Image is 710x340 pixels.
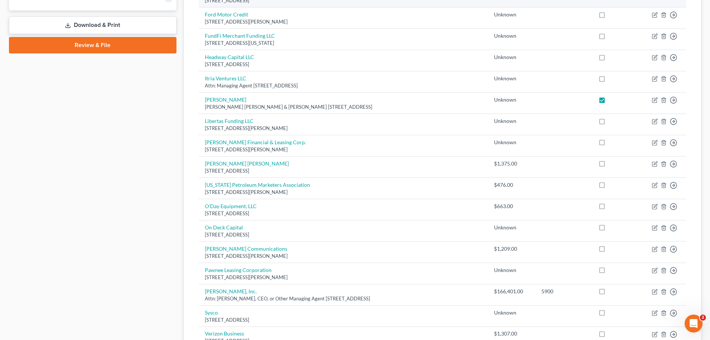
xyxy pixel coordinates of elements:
[494,224,529,231] div: Unknown
[685,315,703,333] iframe: Intercom live chat
[494,309,529,316] div: Unknown
[205,160,289,167] a: [PERSON_NAME] [PERSON_NAME]
[205,189,482,196] div: [STREET_ADDRESS][PERSON_NAME]
[205,295,482,302] div: Attn: [PERSON_NAME], CEO, or Other Managing Agent [STREET_ADDRESS]
[494,96,529,103] div: Unknown
[205,267,272,273] a: Pawnee Leasing Corporation
[205,330,244,337] a: Verizon Business
[205,245,287,252] a: [PERSON_NAME] Communications
[205,75,246,81] a: Itria Ventures LLC
[205,309,218,316] a: Sysco
[494,75,529,82] div: Unknown
[205,54,254,60] a: Headway Capital LLC
[494,330,529,337] div: $1,307.00
[205,18,482,25] div: [STREET_ADDRESS][PERSON_NAME]
[541,288,587,295] div: 5900
[494,245,529,253] div: $1,209.00
[205,224,243,231] a: On Deck Capital
[205,33,275,39] a: FundFi Merchant Funding LLC
[494,32,529,40] div: Unknown
[205,82,482,89] div: Attn: Managing Agent [STREET_ADDRESS]
[205,274,482,281] div: [STREET_ADDRESS][PERSON_NAME]
[205,139,306,145] a: [PERSON_NAME] Financial & Leasing Corp.
[205,61,482,68] div: [STREET_ADDRESS]
[205,316,482,324] div: [STREET_ADDRESS]
[205,182,310,188] a: [US_STATE] Petroleum Marketers Association
[494,203,529,210] div: $663.00
[494,117,529,125] div: Unknown
[205,203,257,209] a: O'Day Equipment, LLC
[700,315,706,321] span: 2
[205,146,482,153] div: [STREET_ADDRESS][PERSON_NAME]
[494,288,529,295] div: $166,401.00
[205,103,482,111] div: [PERSON_NAME] [PERSON_NAME] & [PERSON_NAME] [STREET_ADDRESS]
[205,125,482,132] div: [STREET_ADDRESS][PERSON_NAME]
[205,96,246,103] a: [PERSON_NAME]
[494,181,529,189] div: $476.00
[205,40,482,47] div: [STREET_ADDRESS][US_STATE]
[205,118,253,124] a: Libertas Funding LLC
[494,11,529,18] div: Unknown
[9,16,176,34] a: Download & Print
[494,139,529,146] div: Unknown
[494,53,529,61] div: Unknown
[205,288,257,294] a: [PERSON_NAME], Inc.
[205,11,248,18] a: Ford Motor Credit
[205,253,482,260] div: [STREET_ADDRESS][PERSON_NAME]
[205,210,482,217] div: [STREET_ADDRESS]
[205,167,482,174] div: [STREET_ADDRESS]
[9,37,176,53] a: Review & File
[205,231,482,238] div: [STREET_ADDRESS]
[494,160,529,167] div: $1,375.00
[494,266,529,274] div: Unknown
